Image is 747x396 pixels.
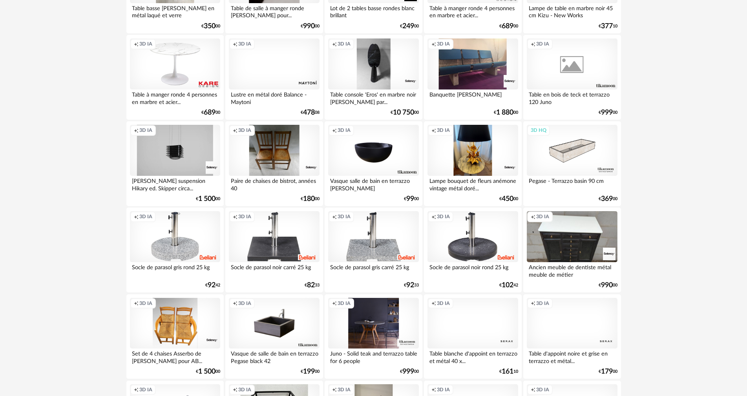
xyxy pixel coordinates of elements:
a: Creation icon 3D IA Table blanche d'appoint en terrazzo et métal 40 x... €16110 [424,294,521,379]
span: 92 [208,283,216,288]
div: Banquette [PERSON_NAME] [427,89,518,105]
span: 3D IA [139,127,152,133]
a: Creation icon 3D IA Socle de parasol gris carré 25 kg €9233 [325,208,422,292]
div: Table de salle à manger ronde [PERSON_NAME] pour... [229,3,319,19]
span: Creation icon [134,387,139,393]
div: € 00 [499,196,518,202]
span: 3D IA [139,387,152,393]
span: 3D IA [437,387,450,393]
div: € 42 [205,283,220,288]
div: € 10 [499,369,518,374]
div: € 00 [599,110,617,115]
div: € 00 [404,196,419,202]
div: € 00 [196,369,220,374]
div: € 33 [305,283,320,288]
span: 3D IA [536,387,549,393]
a: 3D HQ Pegase - Terrazzo basin 90 cm €36900 [523,121,621,206]
div: € 00 [201,110,220,115]
a: Creation icon 3D IA Table d'appoint noire et grise en terrazzo et métal... €17900 [523,294,621,379]
span: 3D IA [139,214,152,220]
a: Creation icon 3D IA Vasque de salle de bain en terrazzo Pegase black 42 €19900 [225,294,323,379]
span: Creation icon [431,214,436,220]
span: 3D IA [238,300,251,307]
div: Set de 4 chaises Asserbo de [PERSON_NAME] pour AB... [130,349,220,364]
div: Pegase - Terrazzo basin 90 cm [527,176,617,192]
span: 3D IA [338,300,351,307]
span: 1 880 [496,110,513,115]
span: 10 750 [393,110,414,115]
a: Creation icon 3D IA Vasque salle de bain en terrazzo [PERSON_NAME] €9900 [325,121,422,206]
span: Creation icon [332,41,337,47]
span: 1 500 [198,196,216,202]
span: Creation icon [431,127,436,133]
a: Creation icon 3D IA Lustre en métal doré Balance - Maytoni €47808 [225,35,323,120]
span: 249 [402,24,414,29]
span: Creation icon [134,300,139,307]
span: Creation icon [134,127,139,133]
span: Creation icon [531,214,535,220]
a: Creation icon 3D IA Socle de parasol noir rond 25 kg €10242 [424,208,521,292]
div: € 00 [301,196,320,202]
div: Table basse [PERSON_NAME] en métal laqué et verre [130,3,220,19]
div: Socle de parasol noir rond 25 kg [427,262,518,278]
div: Lustre en métal doré Balance - Maytoni [229,89,319,105]
span: 161 [502,369,513,374]
span: 82 [307,283,315,288]
div: € 00 [400,24,419,29]
div: Vasque de salle de bain en terrazzo Pegase black 42 [229,349,319,364]
a: Creation icon 3D IA Paire de chaises de bistrot, années 40 €18000 [225,121,323,206]
div: 3D HQ [527,125,550,135]
span: 689 [204,110,216,115]
span: 3D IA [338,387,351,393]
div: € 00 [599,369,617,374]
span: Creation icon [233,300,237,307]
span: 990 [601,283,613,288]
a: Creation icon 3D IA Table en bois de teck et terrazzo 120 Juno €99900 [523,35,621,120]
span: 3D IA [536,214,549,220]
span: 350 [204,24,216,29]
span: Creation icon [431,41,436,47]
div: € 00 [201,24,220,29]
div: € 00 [499,24,518,29]
span: 3D IA [338,41,351,47]
span: Creation icon [134,214,139,220]
div: [PERSON_NAME] suspension Hikary ed. Skipper circa... [130,176,220,192]
span: 369 [601,196,613,202]
span: Creation icon [332,214,337,220]
span: 3D IA [238,387,251,393]
div: € 00 [196,196,220,202]
span: 3D IA [238,214,251,220]
a: Creation icon 3D IA Juno - Solid teak and terrazzo table for 6 people €99900 [325,294,422,379]
div: Socle de parasol gris rond 25 kg [130,262,220,278]
span: 3D IA [238,127,251,133]
span: 3D IA [536,300,549,307]
div: € 08 [301,110,320,115]
span: 3D IA [238,41,251,47]
span: Creation icon [531,300,535,307]
span: 478 [303,110,315,115]
div: Socle de parasol noir carré 25 kg [229,262,319,278]
a: Creation icon 3D IA Table console 'Eros' en marbre noir [PERSON_NAME] par... €10 75000 [325,35,422,120]
span: Creation icon [431,387,436,393]
div: Juno - Solid teak and terrazzo table for 6 people [328,349,418,364]
span: 102 [502,283,513,288]
div: € 00 [599,196,617,202]
span: 180 [303,196,315,202]
div: Table console 'Eros' en marbre noir [PERSON_NAME] par... [328,89,418,105]
div: € 00 [301,369,320,374]
span: 3D IA [338,127,351,133]
div: Table à manger ronde 4 personnes en marbre et acier... [427,3,518,19]
div: € 42 [499,283,518,288]
div: Table en bois de teck et terrazzo 120 Juno [527,89,617,105]
span: 450 [502,196,513,202]
span: 3D IA [437,41,450,47]
span: Creation icon [233,127,237,133]
div: Socle de parasol gris carré 25 kg [328,262,418,278]
span: 999 [601,110,613,115]
a: Creation icon 3D IA [PERSON_NAME] suspension Hikary ed. Skipper circa... €1 50000 [126,121,224,206]
a: Creation icon 3D IA Set de 4 chaises Asserbo de [PERSON_NAME] pour AB... €1 50000 [126,294,224,379]
span: 1 500 [198,369,216,374]
span: 3D IA [437,214,450,220]
div: € 00 [494,110,518,115]
span: Creation icon [134,41,139,47]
